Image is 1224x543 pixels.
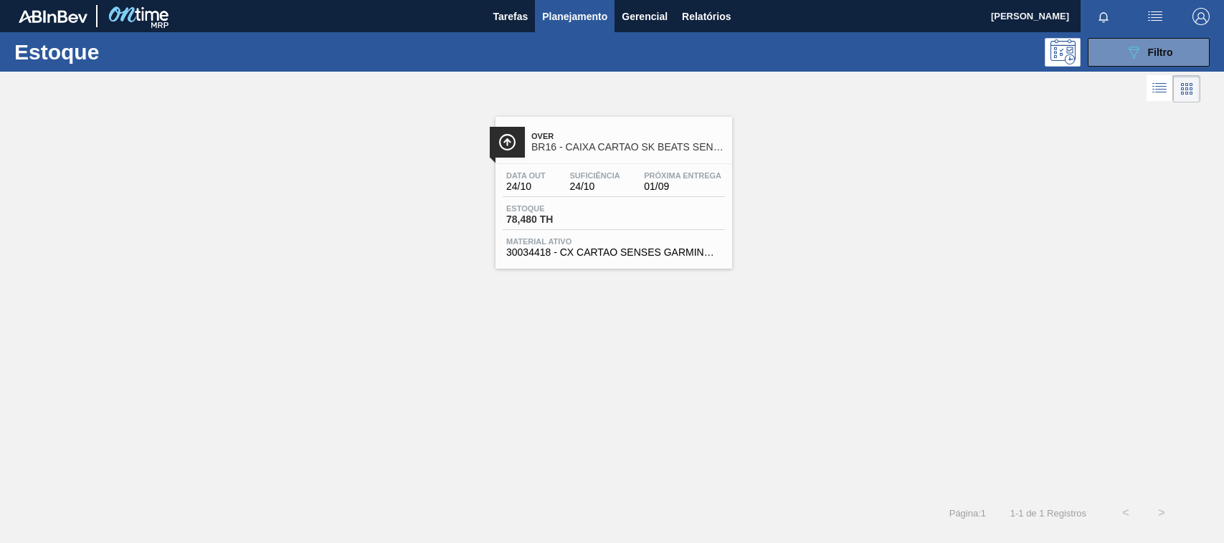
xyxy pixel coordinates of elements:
[1173,75,1200,102] div: Visão em Cards
[1148,47,1173,58] span: Filtro
[1045,38,1081,67] div: Pogramando: nenhum usuário selecionado
[1088,38,1210,67] button: Filtro
[1081,6,1126,27] button: Notificações
[506,237,721,246] span: Material ativo
[949,508,986,519] span: Página : 1
[14,44,224,60] h1: Estoque
[682,8,731,25] span: Relatórios
[506,214,607,225] span: 78,480 TH
[644,171,721,180] span: Próxima Entrega
[1144,495,1180,531] button: >
[531,142,725,153] span: BR16 - CAIXA CARTAO SK BEATS SENSES 269ML LNC6
[531,132,725,140] span: Over
[506,204,607,213] span: Estoque
[498,133,516,151] img: Ícone
[506,181,546,192] span: 24/10
[644,181,721,192] span: 01/09
[1147,75,1173,102] div: Visão em Lista
[1007,508,1086,519] span: 1 - 1 de 1 Registros
[1192,8,1210,25] img: Logout
[1147,8,1164,25] img: userActions
[19,10,87,23] img: TNhmsLtSVTkK8tSr43FrP2fwEKptu5GPRR3wAAAABJRU5ErkJggg==
[485,106,739,269] a: ÍconeOverBR16 - CAIXA CARTAO SK BEATS SENSES 269ML LNC6Data out24/10Suficiência24/10Próxima Entre...
[506,171,546,180] span: Data out
[622,8,668,25] span: Gerencial
[506,247,721,258] span: 30034418 - CX CARTAO SENSES GARMINO 269ML LN C6
[542,8,607,25] span: Planejamento
[569,171,620,180] span: Suficiência
[493,8,528,25] span: Tarefas
[569,181,620,192] span: 24/10
[1108,495,1144,531] button: <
